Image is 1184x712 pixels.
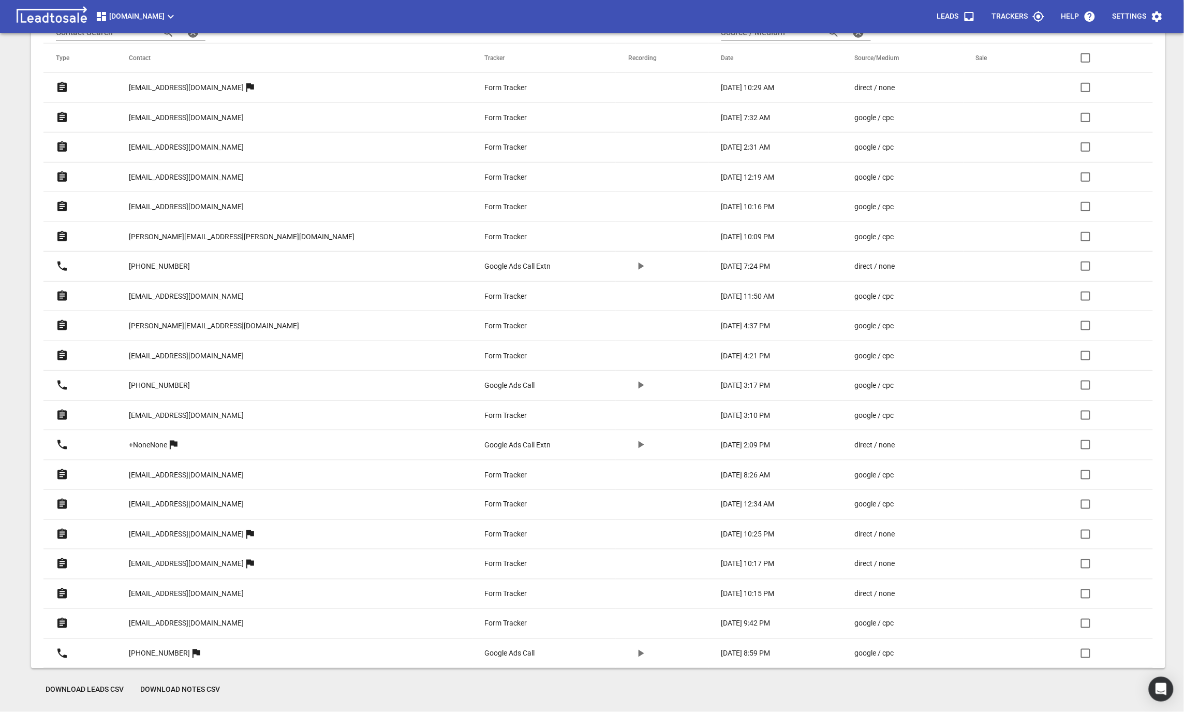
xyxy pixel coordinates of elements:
a: Form Tracker [485,82,587,93]
p: Google Ads Call Extn [485,440,551,451]
a: direct / none [855,261,935,272]
a: [DATE] 3:17 PM [721,380,813,391]
a: direct / none [855,440,935,451]
p: Form Tracker [485,201,527,212]
a: Form Tracker [485,589,587,600]
svg: Form [56,409,68,422]
a: Form Tracker [485,291,587,302]
p: [PHONE_NUMBER] [129,648,190,659]
button: Download Notes CSV [132,681,228,700]
p: [DATE] 8:26 AM [721,470,771,481]
p: Google Ads Call [485,380,535,391]
th: Tracker [472,43,616,73]
p: [EMAIL_ADDRESS][DOMAIN_NAME] [129,142,244,153]
svg: Call [56,439,68,451]
a: [DATE] 12:19 AM [721,172,813,183]
p: direct / none [855,82,895,93]
a: [EMAIL_ADDRESS][DOMAIN_NAME] [129,105,244,130]
p: direct / none [855,440,895,451]
p: +NoneNone [129,440,167,451]
a: google / cpc [855,351,935,361]
svg: Call [56,647,68,660]
a: google / cpc [855,291,935,302]
p: [DATE] 8:59 PM [721,648,771,659]
a: [EMAIL_ADDRESS][DOMAIN_NAME] [129,194,244,220]
p: [DATE] 2:31 AM [721,142,771,153]
svg: Form [56,200,68,213]
p: [EMAIL_ADDRESS][DOMAIN_NAME] [129,112,244,123]
p: [PHONE_NUMBER] [129,261,190,272]
a: [EMAIL_ADDRESS][DOMAIN_NAME] [129,462,244,488]
p: Form Tracker [485,321,527,331]
a: [EMAIL_ADDRESS][DOMAIN_NAME] [129,343,244,369]
a: Form Tracker [485,499,587,510]
p: Google Ads Call Extn [485,261,551,272]
p: Form Tracker [485,470,527,481]
th: Date [709,43,842,73]
svg: Form [56,81,68,94]
svg: Call [56,260,68,272]
div: Open Intercom Messenger [1149,677,1174,702]
p: [EMAIL_ADDRESS][DOMAIN_NAME] [129,291,244,302]
a: direct / none [855,559,935,570]
svg: Form [56,111,68,124]
svg: Form [56,498,68,511]
p: [DATE] 7:32 AM [721,112,771,123]
a: Google Ads Call Extn [485,261,587,272]
a: Form Tracker [485,618,587,629]
th: Contact [116,43,472,73]
p: [EMAIL_ADDRESS][DOMAIN_NAME] [129,410,244,421]
p: google / cpc [855,142,894,153]
a: Form Tracker [485,321,587,331]
a: [DATE] 10:25 PM [721,529,813,540]
th: Sale [964,43,1034,73]
p: Leads [937,11,959,22]
p: [DATE] 10:09 PM [721,231,775,242]
a: [DATE] 4:37 PM [721,321,813,331]
a: [DATE] 7:32 AM [721,112,813,123]
svg: Form [56,617,68,630]
p: [DATE] 9:42 PM [721,618,771,629]
a: [DATE] 3:10 PM [721,410,813,421]
a: [DATE] 8:26 AM [721,470,813,481]
svg: More than one lead from this user [244,528,256,541]
p: Google Ads Call [485,648,535,659]
a: google / cpc [855,231,935,242]
a: Form Tracker [485,559,587,570]
svg: More than one lead from this user [167,439,180,451]
p: direct / none [855,589,895,600]
a: google / cpc [855,142,935,153]
a: google / cpc [855,648,935,659]
a: [EMAIL_ADDRESS][DOMAIN_NAME] [129,135,244,160]
p: [DATE] 10:16 PM [721,201,775,212]
a: [DATE] 10:17 PM [721,559,813,570]
svg: Form [56,469,68,481]
svg: Form [56,350,68,362]
a: [PHONE_NUMBER] [129,254,190,279]
th: Type [43,43,116,73]
p: Settings [1113,11,1147,22]
p: google / cpc [855,470,894,481]
p: Form Tracker [485,351,527,361]
a: direct / none [855,589,935,600]
a: [DATE] 7:24 PM [721,261,813,272]
p: google / cpc [855,321,894,331]
p: google / cpc [855,201,894,212]
p: [DATE] 10:17 PM [721,559,775,570]
svg: More than one lead from this user [244,81,256,94]
p: [EMAIL_ADDRESS][DOMAIN_NAME] [129,82,244,93]
a: Form Tracker [485,231,587,242]
a: [PERSON_NAME][EMAIL_ADDRESS][PERSON_NAME][DOMAIN_NAME] [129,224,354,250]
svg: Form [56,528,68,541]
a: [EMAIL_ADDRESS][DOMAIN_NAME] [129,582,244,607]
a: google / cpc [855,470,935,481]
p: [EMAIL_ADDRESS][DOMAIN_NAME] [129,559,244,570]
a: [DATE] 10:15 PM [721,589,813,600]
p: [DATE] 10:15 PM [721,589,775,600]
p: [DATE] 10:25 PM [721,529,775,540]
p: [DATE] 10:29 AM [721,82,775,93]
a: [DATE] 2:09 PM [721,440,813,451]
svg: Form [56,588,68,600]
a: [EMAIL_ADDRESS][DOMAIN_NAME] [129,551,244,577]
p: [EMAIL_ADDRESS][DOMAIN_NAME] [129,589,244,600]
